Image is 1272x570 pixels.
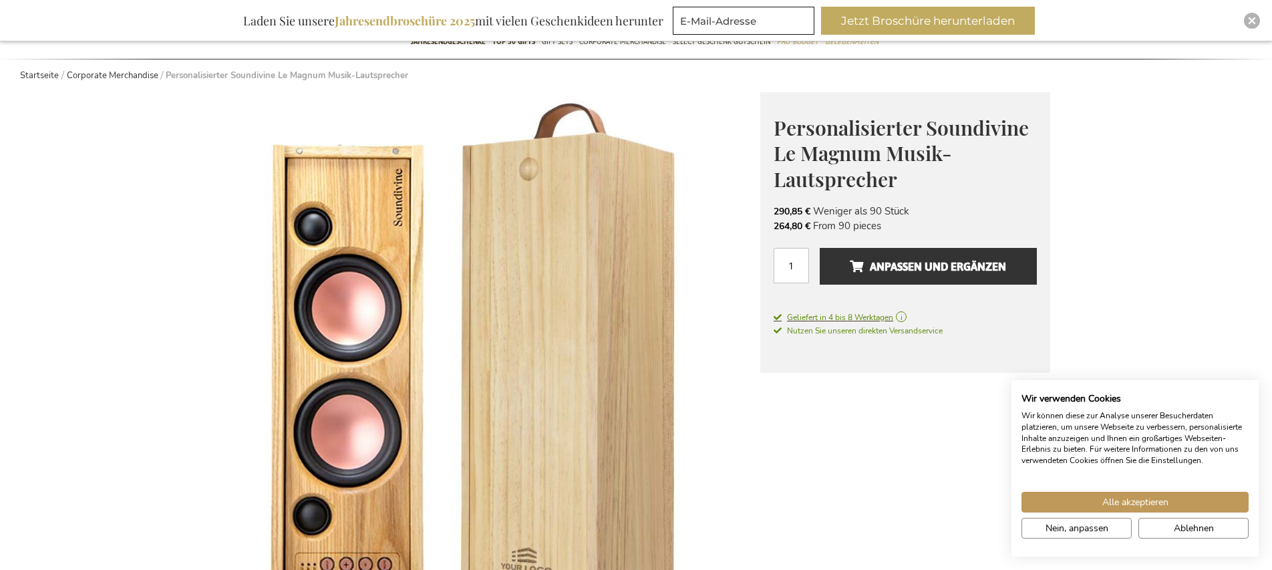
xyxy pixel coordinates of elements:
[673,35,770,49] span: Select Geschenk Gutschein
[774,204,1037,219] li: Weniger als 90 Stück
[1102,495,1168,509] span: Alle akzeptieren
[774,311,1037,323] a: Geliefert in 4 bis 8 Werktagen
[774,323,943,337] a: Nutzen Sie unseren direkten Versandservice
[579,35,666,49] span: Corporate Merchandise
[1021,492,1249,513] button: Akzeptieren Sie alle cookies
[774,325,943,336] span: Nutzen Sie unseren direkten Versandservice
[20,69,59,82] a: Startseite
[820,248,1037,285] button: Anpassen und ergänzen
[774,248,809,283] input: Menge
[1021,518,1132,539] button: cookie Einstellungen anpassen
[825,35,879,49] span: Gelegenheiten
[542,35,573,49] span: Gift Sets
[774,205,810,218] span: 290,85 €
[411,35,486,49] span: Jahresendgeschenke
[237,7,669,35] div: Laden Sie unsere mit vielen Geschenkideen herunter
[821,7,1035,35] button: Jetzt Broschüre herunterladen
[673,7,814,35] input: E-Mail-Adresse
[777,35,818,49] span: Pro Budget
[67,69,158,82] a: Corporate Merchandise
[774,114,1029,192] span: Personalisierter Soundivine Le Magnum Musik-Lautsprecher
[774,219,1037,233] li: From 90 pieces
[673,7,818,39] form: marketing offers and promotions
[1248,17,1256,25] img: Close
[1021,410,1249,466] p: Wir können diese zur Analyse unserer Besucherdaten platzieren, um unsere Webseite zu verbessern, ...
[1244,13,1260,29] div: Close
[1174,521,1214,535] span: Ablehnen
[774,220,810,233] span: 264,80 €
[492,35,535,49] span: TOP 50 Gifts
[166,69,408,82] strong: Personalisierter Soundivine Le Magnum Musik-Lautsprecher
[335,13,475,29] b: Jahresendbroschüre 2025
[1138,518,1249,539] button: Alle verweigern cookies
[1021,393,1249,405] h2: Wir verwenden Cookies
[1046,521,1108,535] span: Nein, anpassen
[850,256,1006,277] span: Anpassen und ergänzen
